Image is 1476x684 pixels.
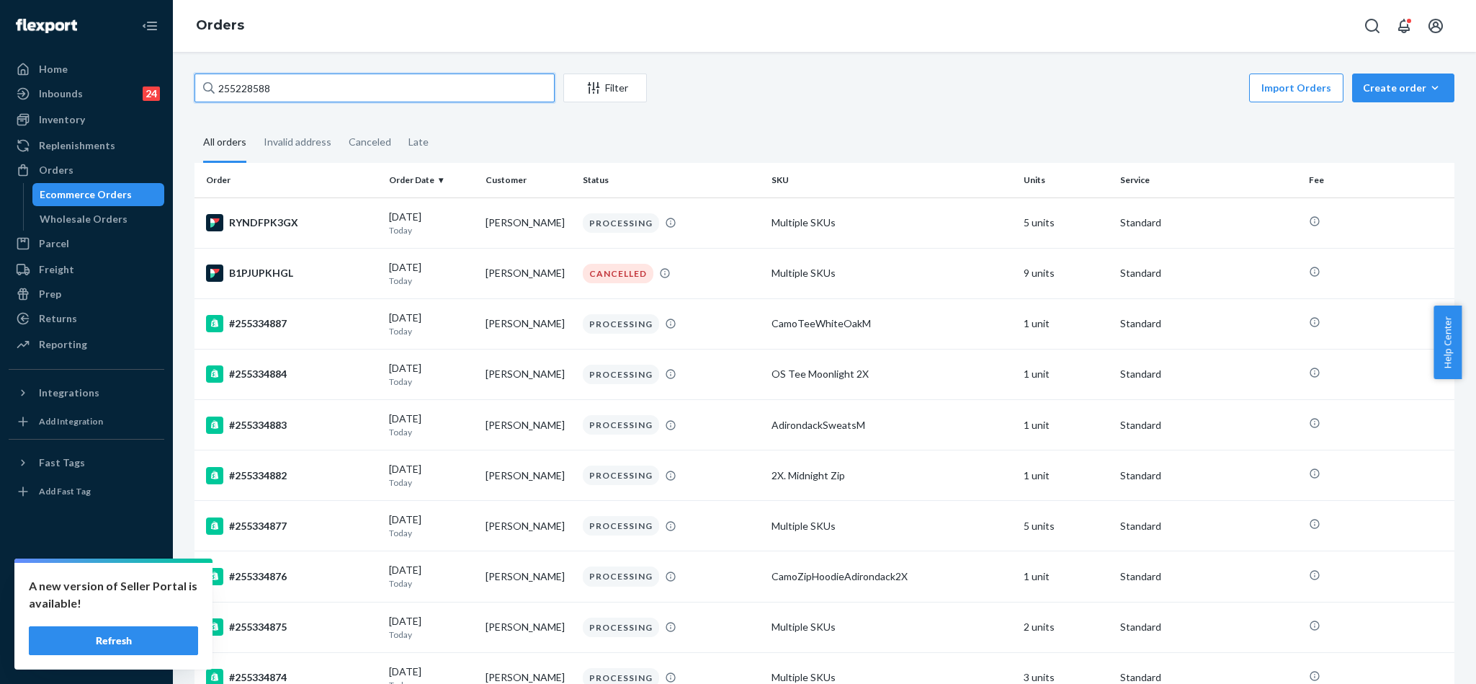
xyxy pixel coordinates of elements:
div: #255334887 [206,315,377,332]
p: Today [389,376,474,388]
td: [PERSON_NAME] [480,551,576,602]
div: [DATE] [389,210,474,236]
div: PROCESSING [583,365,659,384]
div: [DATE] [389,563,474,590]
div: Replenishments [39,138,115,153]
div: Orders [39,163,73,177]
div: PROCESSING [583,466,659,485]
div: 24 [143,86,160,101]
th: Fee [1303,163,1454,197]
p: Today [389,476,474,489]
p: Today [389,275,474,287]
div: #255334876 [206,568,377,585]
p: Today [389,577,474,590]
td: Multiple SKUs [766,197,1018,248]
td: [PERSON_NAME] [480,450,576,501]
div: PROCESSING [583,415,659,435]
div: PROCESSING [583,567,659,586]
div: Customer [486,174,571,186]
p: Standard [1120,316,1297,331]
th: SKU [766,163,1018,197]
img: Flexport logo [16,19,77,33]
input: Search orders [194,74,555,102]
td: 5 units [1018,197,1114,248]
div: RYNDFPK3GX [206,214,377,231]
div: [DATE] [389,614,474,641]
div: B1PJUPKHGL [206,265,377,282]
div: Inbounds [39,86,83,101]
td: 1 unit [1018,450,1114,501]
div: CamoTeeWhiteOakM [771,316,1012,331]
p: Standard [1120,519,1297,533]
div: Prep [39,287,61,301]
th: Order Date [383,163,480,197]
a: Talk to Support [9,595,164,618]
button: Fast Tags [9,451,164,474]
div: #255334882 [206,467,377,484]
a: Prep [9,283,164,306]
td: [PERSON_NAME] [480,298,576,349]
div: #255334883 [206,417,377,434]
td: [PERSON_NAME] [480,400,576,450]
div: Create order [1363,81,1444,95]
button: Refresh [29,626,198,655]
p: Today [389,629,474,641]
td: 1 unit [1018,551,1114,602]
td: [PERSON_NAME] [480,501,576,551]
div: Parcel [39,236,69,251]
td: [PERSON_NAME] [480,349,576,399]
a: Inventory [9,108,164,131]
p: Today [389,224,474,236]
div: CANCELLED [583,264,653,283]
p: Standard [1120,620,1297,634]
a: Wholesale Orders [32,208,165,231]
div: Reporting [39,337,87,352]
td: [PERSON_NAME] [480,602,576,652]
div: Returns [39,311,77,326]
p: Standard [1120,367,1297,381]
button: Filter [563,74,647,102]
a: Ecommerce Orders [32,183,165,206]
div: Add Fast Tag [39,485,91,497]
a: Add Fast Tag [9,480,164,503]
td: 1 unit [1018,349,1114,399]
td: 5 units [1018,501,1114,551]
div: [DATE] [389,512,474,539]
div: CamoZipHoodieAdirondack2X [771,569,1012,584]
a: Reporting [9,333,164,356]
a: Inbounds24 [9,82,164,105]
button: Open Search Box [1358,12,1387,40]
div: Add Integration [39,415,103,427]
button: Help Center [1433,306,1462,379]
th: Order [194,163,383,197]
td: Multiple SKUs [766,248,1018,298]
td: 1 unit [1018,298,1114,349]
div: Ecommerce Orders [40,187,132,202]
div: Integrations [39,386,99,400]
a: Help Center [9,619,164,642]
div: Fast Tags [39,456,85,470]
div: OS Tee Moonlight 2X [771,367,1012,381]
div: #255334875 [206,618,377,636]
div: [DATE] [389,311,474,337]
div: Freight [39,262,74,277]
div: PROCESSING [583,516,659,536]
button: Close Navigation [135,12,164,40]
a: Add Integration [9,410,164,433]
button: Open notifications [1390,12,1418,40]
p: Standard [1120,569,1297,584]
div: Wholesale Orders [40,212,128,226]
a: Replenishments [9,134,164,157]
a: Returns [9,307,164,330]
div: PROCESSING [583,618,659,637]
div: Home [39,62,68,76]
p: Today [389,527,474,539]
p: Today [389,325,474,337]
div: Inventory [39,112,85,127]
button: Give Feedback [9,644,164,667]
p: Standard [1120,418,1297,432]
div: PROCESSING [583,314,659,334]
a: Settings [9,570,164,593]
div: AdirondackSweatsM [771,418,1012,432]
div: #255334877 [206,518,377,535]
